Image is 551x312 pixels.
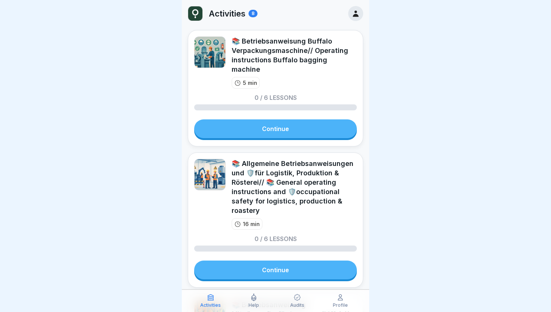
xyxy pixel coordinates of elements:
p: Activities [209,9,246,18]
p: 5 min [243,79,257,87]
img: ohanfkn7patlvrisjkj372yd.png [194,36,226,68]
img: w8ckb49isjqmp9e19xztpdfx.png [188,6,202,21]
img: bww9x9miqms8s9iphqwe3dqr.png [194,159,226,190]
div: 📚 Allgemeine Betriebsanweisungen und 🛡️für Logistik, Produktion & Rösterei// 📚 General operating ... [232,159,357,215]
div: 8 [249,10,258,17]
a: Continue [194,261,357,279]
p: Audits [290,303,304,308]
p: 0 / 6 lessons [255,236,297,242]
div: 📚 Betriebsanweisung Buffalo Verpackungsmaschine// Operating instructions Buffalo bagging machine [232,36,357,74]
a: Continue [194,119,357,138]
p: Activities [200,303,221,308]
p: 16 min [243,220,260,228]
p: Help [249,303,259,308]
p: Profile [333,303,348,308]
p: 0 / 6 lessons [255,95,297,101]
